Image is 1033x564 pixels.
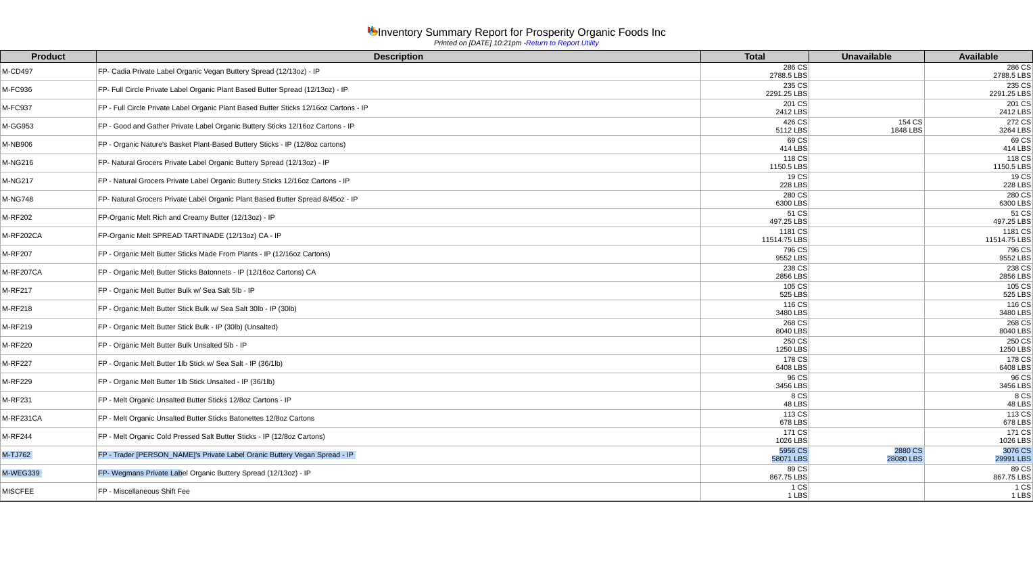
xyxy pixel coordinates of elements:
td: M-RF227 [1,355,97,373]
td: M-RF244 [1,428,97,446]
td: M-RF219 [1,319,97,337]
td: M-WEG339 [1,465,97,483]
td: 154 CS 1848 LBS [809,118,924,136]
td: 8 CS 48 LBS [700,392,809,410]
td: FP- Natural Grocers Private Label Organic Buttery Spread (12/13oz) - IP [96,154,700,172]
td: M-FC936 [1,81,97,99]
td: 116 CS 3480 LBS [700,300,809,319]
td: 250 CS 1250 LBS [924,337,1032,355]
td: M-NB906 [1,136,97,154]
td: M-NG217 [1,172,97,191]
td: 171 CS 1026 LBS [700,428,809,446]
td: 8 CS 48 LBS [924,392,1032,410]
td: 51 CS 497.25 LBS [924,209,1032,227]
td: FP-Organic Melt SPREAD TARTINADE (12/13oz) CA - IP [96,227,700,245]
th: Unavailable [809,51,924,63]
td: 796 CS 9552 LBS [700,245,809,264]
td: 178 CS 6408 LBS [924,355,1032,373]
td: FP - Trader [PERSON_NAME]'s Private Label Oranic Buttery Vegan Spread - IP [96,446,700,465]
td: 1 CS 1 LBS [700,483,809,501]
td: M-RF231 [1,392,97,410]
td: 238 CS 2856 LBS [924,264,1032,282]
td: 2880 CS 28080 LBS [809,446,924,465]
td: 1 CS 1 LBS [924,483,1032,501]
td: 272 CS 3264 LBS [924,118,1032,136]
td: 113 CS 678 LBS [700,410,809,428]
td: M-TJ762 [1,446,97,465]
td: FP - Organic Melt Butter Bulk Unsalted 5lb - IP [96,337,700,355]
td: MISCFEE [1,483,97,501]
td: 250 CS 1250 LBS [700,337,809,355]
td: 268 CS 8040 LBS [700,319,809,337]
td: M-RF207CA [1,264,97,282]
td: 201 CS 2412 LBS [924,99,1032,118]
td: 1181 CS 11514.75 LBS [700,227,809,245]
td: 96 CS 3456 LBS [924,373,1032,392]
td: FP - Organic Melt Butter Stick Bulk w/ Sea Salt 30lb - IP (30lb) [96,300,700,319]
td: 3076 CS 29991 LBS [924,446,1032,465]
td: M-FC937 [1,99,97,118]
td: 1181 CS 11514.75 LBS [924,227,1032,245]
td: 238 CS 2856 LBS [700,264,809,282]
td: 235 CS 2291.25 LBS [924,81,1032,99]
td: 51 CS 497.25 LBS [700,209,809,227]
td: FP- Natural Grocers Private Label Organic Plant Based Butter Spread 8/45oz - IP [96,191,700,209]
td: 178 CS 6408 LBS [700,355,809,373]
td: 105 CS 525 LBS [924,282,1032,300]
td: 118 CS 1150.5 LBS [700,154,809,172]
td: 280 CS 6300 LBS [700,191,809,209]
td: 69 CS 414 LBS [700,136,809,154]
td: 19 CS 228 LBS [924,172,1032,191]
td: 113 CS 678 LBS [924,410,1032,428]
td: M-NG216 [1,154,97,172]
a: Return to Report Utility [526,39,599,47]
td: M-NG748 [1,191,97,209]
td: FP - Organic Melt Butter Sticks Made From Plants - IP (12/16oz Cartons) [96,245,700,264]
th: Description [96,51,700,63]
td: FP- Cadia Private Label Organic Vegan Buttery Spread (12/13oz) - IP [96,63,700,81]
td: FP - Natural Grocers Private Label Organic Buttery Sticks 12/16oz Cartons - IP [96,172,700,191]
td: 5956 CS 58071 LBS [700,446,809,465]
td: FP-Organic Melt Rich and Creamy Butter (12/13oz) - IP [96,209,700,227]
td: FP - Melt Organic Unsalted Butter Sticks Batonettes 12/8oz Cartons [96,410,700,428]
img: graph.gif [367,25,378,36]
td: FP- Wegmans Private Label Organic Buttery Spread (12/13oz) - IP [96,465,700,483]
td: 426 CS 5112 LBS [700,118,809,136]
td: FP - Melt Organic Unsalted Butter Sticks 12/8oz Cartons - IP [96,392,700,410]
td: FP - Full Circle Private Label Organic Plant Based Butter Sticks 12/16oz Cartons - IP [96,99,700,118]
td: FP - Organic Melt Butter Sticks Batonnets - IP (12/16oz Cartons) CA [96,264,700,282]
td: M-RF220 [1,337,97,355]
td: M-RF202 [1,209,97,227]
td: M-RF231CA [1,410,97,428]
td: FP - Melt Organic Cold Pressed Salt Butter Sticks - IP (12/8oz Cartons) [96,428,700,446]
td: M-RF202CA [1,227,97,245]
td: FP- Full Circle Private Label Organic Plant Based Butter Spread (12/13oz) - IP [96,81,700,99]
td: FP - Organic Melt Butter 1lb Stick Unsalted - IP (36/1lb) [96,373,700,392]
td: 280 CS 6300 LBS [924,191,1032,209]
td: FP - Good and Gather Private Label Organic Buttery Sticks 12/16oz Cartons - IP [96,118,700,136]
td: 96 CS 3456 LBS [700,373,809,392]
td: 171 CS 1026 LBS [924,428,1032,446]
td: M-RF217 [1,282,97,300]
td: 118 CS 1150.5 LBS [924,154,1032,172]
th: Total [700,51,809,63]
td: M-RF218 [1,300,97,319]
td: M-RF229 [1,373,97,392]
th: Available [924,51,1032,63]
td: M-CD497 [1,63,97,81]
td: 286 CS 2788.5 LBS [700,63,809,81]
td: 268 CS 8040 LBS [924,319,1032,337]
td: FP - Organic Nature's Basket Plant-Based Buttery Sticks - IP (12/8oz cartons) [96,136,700,154]
td: 19 CS 228 LBS [700,172,809,191]
td: M-GG953 [1,118,97,136]
th: Product [1,51,97,63]
td: M-RF207 [1,245,97,264]
td: FP - Organic Melt Butter Stick Bulk - IP (30lb) (Unsalted) [96,319,700,337]
td: 235 CS 2291.25 LBS [700,81,809,99]
td: 201 CS 2412 LBS [700,99,809,118]
td: 286 CS 2788.5 LBS [924,63,1032,81]
td: 89 CS 867.75 LBS [924,465,1032,483]
td: FP - Miscellaneous Shift Fee [96,483,700,501]
td: 105 CS 525 LBS [700,282,809,300]
td: FP - Organic Melt Butter 1lb Stick w/ Sea Salt - IP (36/1lb) [96,355,700,373]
